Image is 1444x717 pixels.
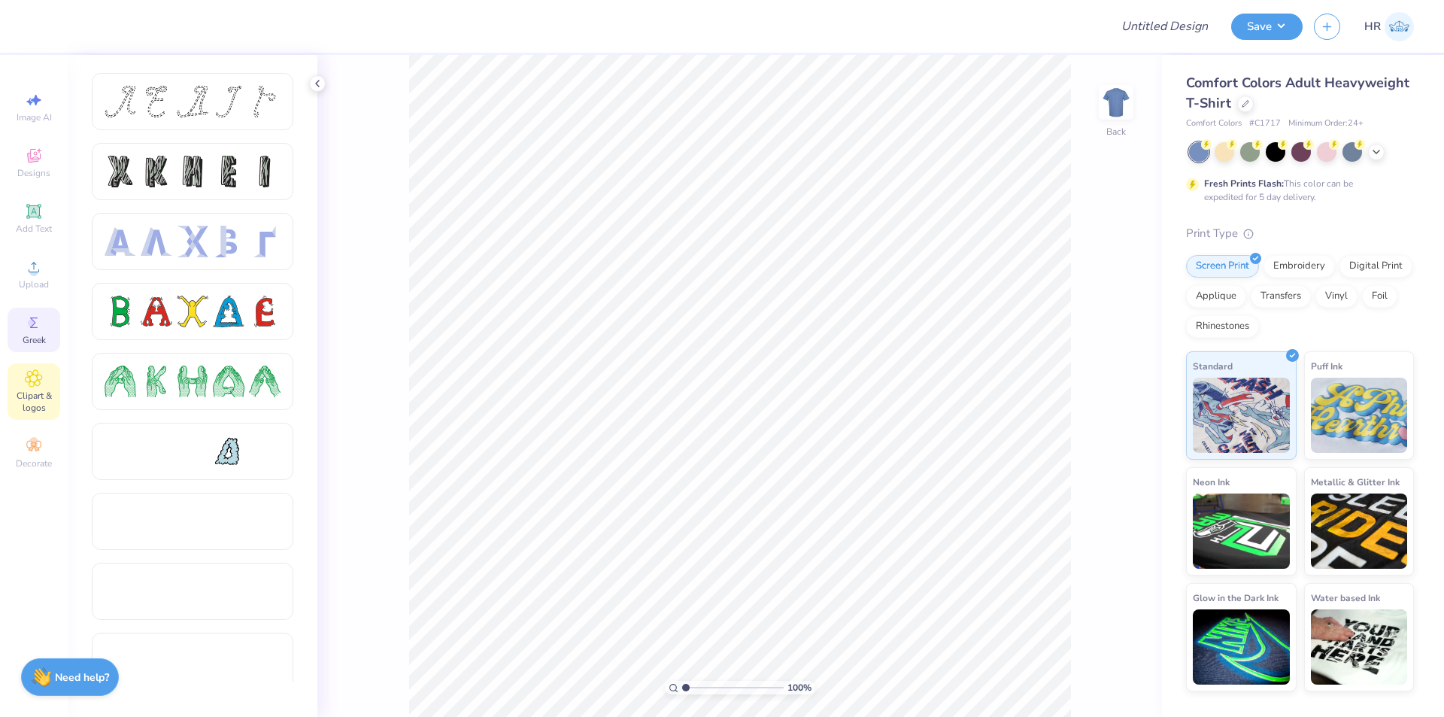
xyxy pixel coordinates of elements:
span: Decorate [16,457,52,469]
div: Embroidery [1263,255,1335,278]
button: Save [1231,14,1303,40]
div: Back [1106,125,1126,138]
span: HR [1364,18,1381,35]
img: Back [1101,87,1131,117]
span: Water based Ink [1311,590,1380,606]
div: Screen Print [1186,255,1259,278]
img: Puff Ink [1311,378,1408,453]
span: Glow in the Dark Ink [1193,590,1279,606]
div: Digital Print [1339,255,1412,278]
strong: Need help? [55,670,109,685]
span: Comfort Colors [1186,117,1242,130]
span: Image AI [17,111,52,123]
div: Vinyl [1315,285,1358,308]
div: Foil [1362,285,1397,308]
span: Designs [17,167,50,179]
div: Applique [1186,285,1246,308]
span: Add Text [16,223,52,235]
div: Transfers [1251,285,1311,308]
span: Metallic & Glitter Ink [1311,474,1400,490]
img: Metallic & Glitter Ink [1311,494,1408,569]
span: Minimum Order: 24 + [1288,117,1364,130]
div: Rhinestones [1186,315,1259,338]
img: Neon Ink [1193,494,1290,569]
span: Greek [23,334,46,346]
img: Standard [1193,378,1290,453]
span: Puff Ink [1311,358,1342,374]
a: HR [1364,12,1414,41]
span: Comfort Colors Adult Heavyweight T-Shirt [1186,74,1409,112]
img: Hazel Del Rosario [1385,12,1414,41]
input: Untitled Design [1109,11,1220,41]
span: Standard [1193,358,1233,374]
span: 100 % [787,681,811,694]
img: Glow in the Dark Ink [1193,609,1290,685]
span: Clipart & logos [8,390,60,414]
span: # C1717 [1249,117,1281,130]
div: This color can be expedited for 5 day delivery. [1204,177,1389,204]
strong: Fresh Prints Flash: [1204,178,1284,190]
span: Upload [19,278,49,290]
span: Neon Ink [1193,474,1230,490]
img: Water based Ink [1311,609,1408,685]
div: Print Type [1186,225,1414,242]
